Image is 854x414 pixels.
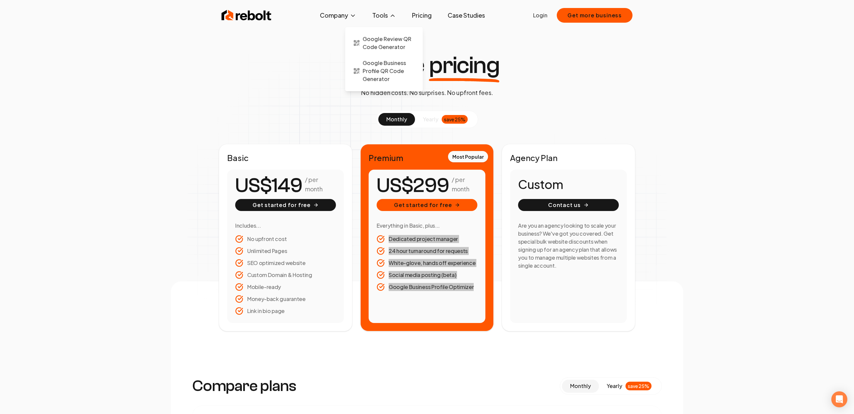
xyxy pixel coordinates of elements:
div: save 25% [625,382,652,390]
h3: Compare plans [192,378,297,394]
button: Company [315,9,362,22]
h1: Custom [518,178,619,191]
a: Google Business Profile QR Code Generator [351,56,417,86]
li: Money-back guarantee [235,295,336,303]
span: Google Business Profile QR Code Generator [363,59,415,83]
button: Get more business [557,8,632,23]
div: Open Intercom Messenger [831,391,847,407]
div: Most Popular [448,151,488,162]
span: pricing [429,53,500,77]
number-flow-react: US$299 [377,171,449,201]
li: Custom Domain & Hosting [235,271,336,279]
h3: Everything in Basic, plus... [377,222,477,230]
li: Mobile-ready [235,283,336,291]
li: SEO optimized website [235,259,336,267]
li: Google Business Profile Optimizer [377,283,477,291]
h2: Premium [369,152,485,163]
span: yearly [423,115,438,123]
h2: Basic [227,152,344,163]
li: Social media posting (beta) [377,271,477,279]
li: Unlimited Pages [235,247,336,255]
h3: Includes... [235,222,336,230]
span: Google Review QR Code Generator [363,35,415,51]
span: monthly [570,382,591,389]
h3: Are you an agency looking to scale your business? We've got you covered. Get special bulk website... [518,222,619,270]
li: No upfront cost [235,235,336,243]
button: Get started for free [377,199,477,211]
button: monthly [562,380,599,392]
span: monthly [386,116,407,123]
h1: Simple [355,53,500,77]
div: save 25% [442,115,468,124]
button: yearlysave 25% [415,113,476,126]
a: Google Review QR Code Generator [351,32,417,54]
a: Case Studies [442,9,490,22]
img: Rebolt Logo [222,9,272,22]
p: / per month [452,175,477,194]
p: / per month [305,175,336,194]
a: Pricing [407,9,437,22]
button: yearlysave 25% [599,380,660,392]
p: No hidden costs. No surprises. No upfront fees. [361,88,493,97]
li: 24 hour turnaround for requests [377,247,477,255]
li: White-glove, hands off experience [377,259,477,267]
li: Dedicated project manager [377,235,477,243]
h2: Agency Plan [510,152,627,163]
li: Link in bio page [235,307,336,315]
button: Tools [367,9,401,22]
button: monthly [378,113,415,126]
a: Login [533,11,547,19]
number-flow-react: US$149 [235,171,302,201]
span: yearly [607,382,622,390]
button: Contact us [518,199,619,211]
button: Get started for free [235,199,336,211]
